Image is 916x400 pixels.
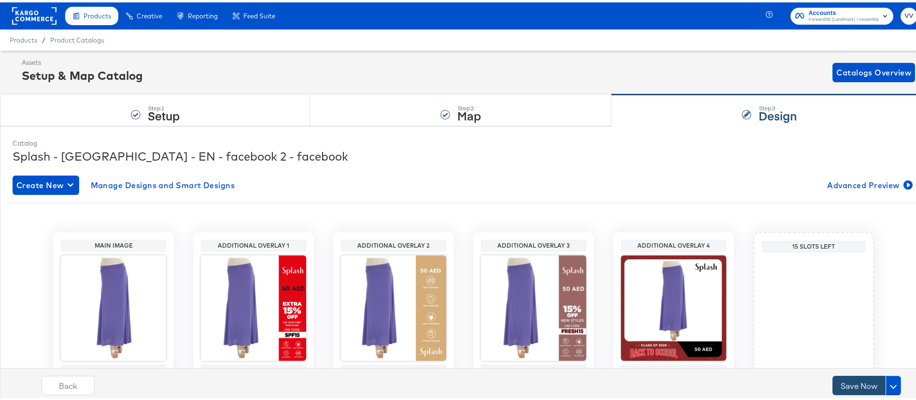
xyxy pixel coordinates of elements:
[764,240,863,248] div: 15 Slots Left
[91,176,235,190] span: Manage Designs and Smart Designs
[809,14,879,21] span: Forward3d (Landmark) / Assembly
[137,10,162,17] span: Creative
[10,34,37,42] span: Products
[13,136,915,146] div: Catalog
[827,176,911,190] span: Advanced Preview
[148,103,180,109] div: Step: 1
[87,173,239,193] button: Manage Designs and Smart Designs
[832,373,886,393] button: Save Now
[457,103,481,109] div: Step: 2
[832,60,915,80] button: Catalogs Overview
[836,63,911,77] span: Catalogs Overview
[904,8,914,19] span: VV
[42,373,95,393] button: Back
[188,10,218,17] span: Reporting
[84,10,111,17] span: Products
[823,173,915,193] button: Advanced Preview
[63,239,164,247] div: Main Image
[148,105,180,121] strong: Setup
[759,103,797,109] div: Step: 3
[13,146,915,162] div: Splash - [GEOGRAPHIC_DATA] - EN - facebook 2 - facebook
[623,239,724,247] div: Additional Overlay 4
[50,34,104,42] a: Product Catalogs
[243,10,275,17] span: Feed Suite
[16,176,75,190] span: Create New
[22,65,143,81] div: Setup & Map Catalog
[457,105,481,121] strong: Map
[343,239,444,247] div: Additional Overlay 2
[13,173,79,193] button: Create New
[203,239,304,247] div: Additional Overlay 1
[37,34,50,42] span: /
[483,239,584,247] div: Additional Overlay 3
[22,56,143,65] div: Assets
[809,6,879,16] span: Accounts
[759,105,797,121] strong: Design
[790,5,893,22] button: AccountsForward3d (Landmark) / Assembly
